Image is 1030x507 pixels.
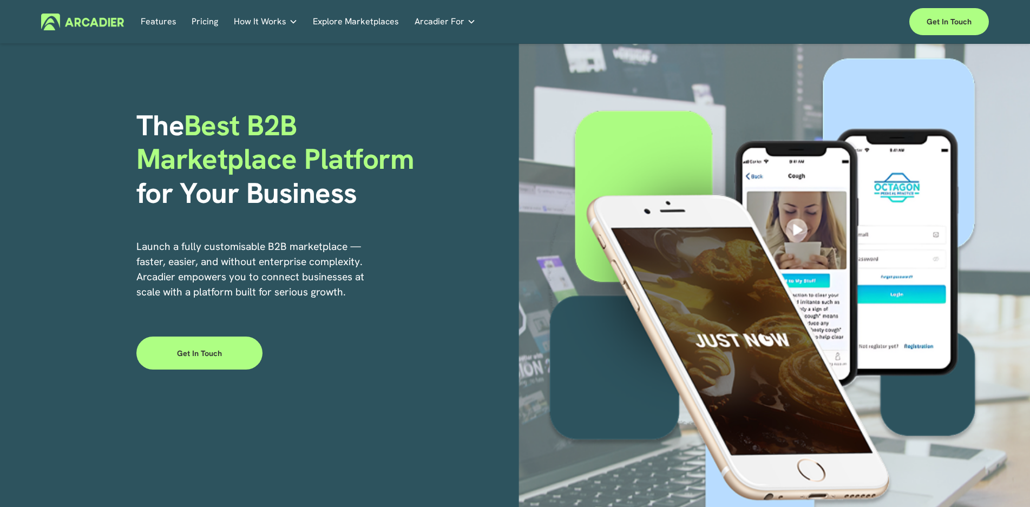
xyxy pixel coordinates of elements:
[234,14,298,30] a: folder dropdown
[136,239,389,300] p: Launch a fully customisable B2B marketplace — faster, easier, and without enterprise complexity. ...
[415,14,476,30] a: folder dropdown
[909,8,989,35] a: Get in touch
[136,109,515,210] h1: The for Your Business
[976,455,1030,507] iframe: Chat Widget
[141,14,176,30] a: Features
[192,14,218,30] a: Pricing
[136,337,263,369] a: Get in touch
[234,14,286,29] span: How It Works
[313,14,399,30] a: Explore Marketplaces
[41,14,124,30] img: Arcadier
[136,107,414,177] span: Best B2B Marketplace Platform
[415,14,464,29] span: Arcadier For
